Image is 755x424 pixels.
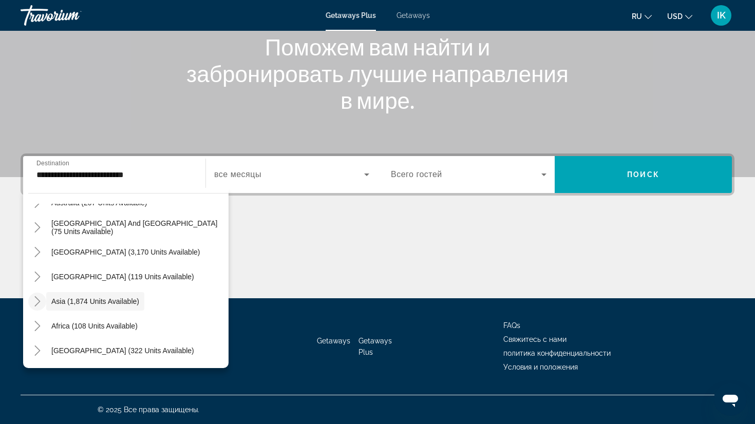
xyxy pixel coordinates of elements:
[28,268,46,286] button: Toggle Central America (119 units available)
[46,194,153,212] button: Australia (207 units available)
[51,297,139,305] span: Asia (1,874 units available)
[317,337,350,345] a: Getaways
[667,9,692,24] button: Change currency
[185,33,570,113] h1: Поможем вам найти и забронировать лучшие направления в мире.
[46,267,199,286] button: [GEOGRAPHIC_DATA] (119 units available)
[51,248,200,256] span: [GEOGRAPHIC_DATA] (3,170 units available)
[28,219,46,237] button: Toggle South Pacific and Oceania (75 units available)
[717,10,726,21] span: IK
[46,341,199,360] button: [GEOGRAPHIC_DATA] (322 units available)
[21,2,123,29] a: Travorium
[36,160,69,166] span: Destination
[28,317,46,335] button: Toggle Africa (108 units available)
[503,349,611,357] a: политика конфиденциальности
[46,243,205,261] button: [GEOGRAPHIC_DATA] (3,170 units available)
[214,170,261,179] span: все месяцы
[708,5,734,26] button: User Menu
[28,194,46,212] button: Toggle Australia (207 units available)
[632,9,652,24] button: Change language
[28,243,46,261] button: Toggle South America (3,170 units available)
[46,218,229,237] button: [GEOGRAPHIC_DATA] and [GEOGRAPHIC_DATA] (75 units available)
[358,337,392,356] a: Getaways Plus
[23,156,732,193] div: Search widget
[391,170,442,179] span: Всего гостей
[632,12,642,21] span: ru
[51,346,194,355] span: [GEOGRAPHIC_DATA] (322 units available)
[503,335,567,343] a: Свяжитесь с нами
[46,317,143,335] button: Africa (108 units available)
[555,156,732,193] button: Поиск
[98,406,199,414] span: © 2025 Все права защищены.
[627,170,659,179] span: Поиск
[503,321,520,330] a: FAQs
[51,273,194,281] span: [GEOGRAPHIC_DATA] (119 units available)
[51,322,138,330] span: Africa (108 units available)
[714,383,747,416] iframe: Pulsante per aprire la finestra di messaggistica
[397,11,430,20] a: Getaways
[28,342,46,360] button: Toggle Middle East (322 units available)
[503,363,578,371] a: Условия и положения
[326,11,376,20] a: Getaways Plus
[28,293,46,311] button: Toggle Asia (1,874 units available)
[667,12,683,21] span: USD
[46,292,144,311] button: Asia (1,874 units available)
[51,219,223,236] span: [GEOGRAPHIC_DATA] and [GEOGRAPHIC_DATA] (75 units available)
